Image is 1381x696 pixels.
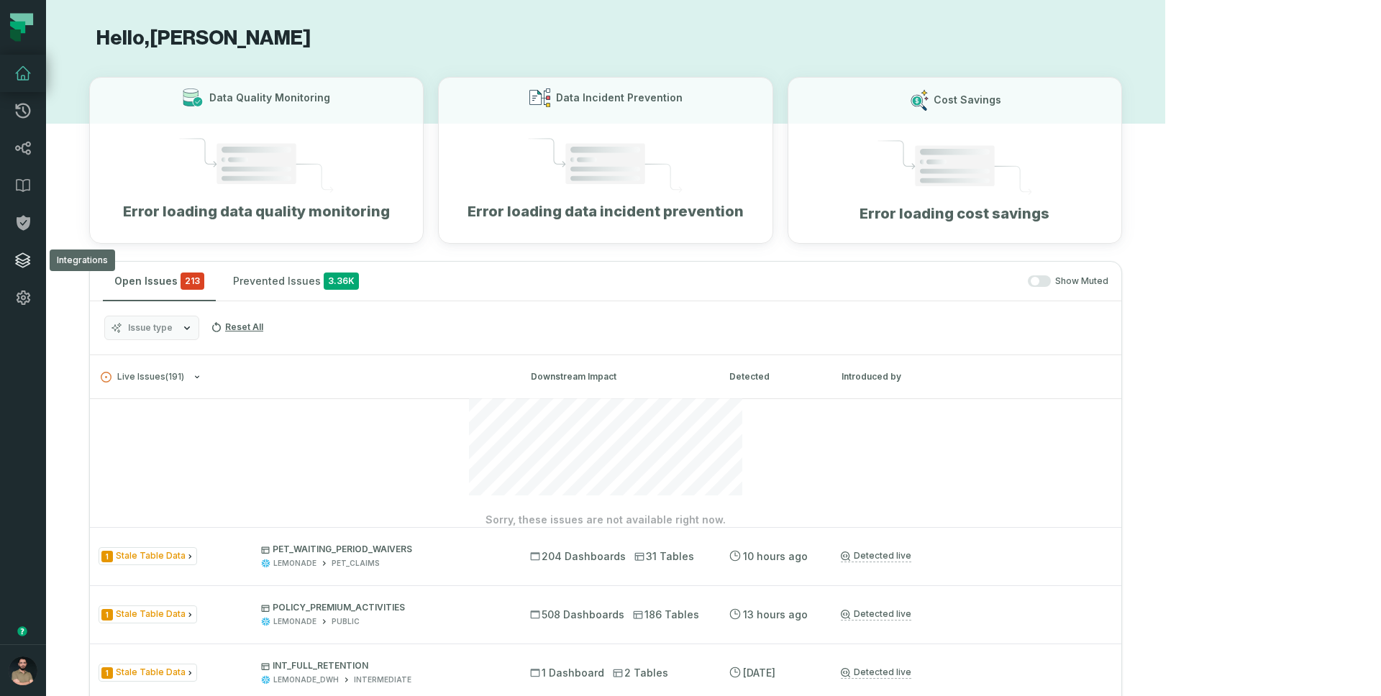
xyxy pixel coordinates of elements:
[9,656,37,685] img: avatar of Norayr Gevorgyan
[104,316,199,340] button: Issue type
[273,674,339,685] div: LEMONADE_DWH
[841,667,911,679] a: Detected live
[99,664,197,682] span: Issue Type
[209,91,330,105] h3: Data Quality Monitoring
[99,547,197,565] span: Issue Type
[16,625,29,638] div: Tooltip anchor
[729,370,816,383] div: Detected
[841,550,911,562] a: Detected live
[633,608,699,622] span: 186 Tables
[261,660,504,672] p: INT_FULL_RETENTION
[530,608,624,622] span: 508 Dashboards
[530,666,604,680] span: 1 Dashboard
[743,608,808,621] relative-time: Aug 12, 2025, 2:57 AM GMT+4
[103,262,216,301] button: Open Issues
[273,558,316,569] div: LEMONADE
[613,666,668,680] span: 2 Tables
[50,249,115,271] div: Integrations
[261,602,504,613] p: POLICY_PREMIUM_ACTIVITIES
[332,616,360,627] div: PUBLIC
[123,201,390,221] h1: Error loading data quality monitoring
[101,667,113,679] span: Severity
[743,667,775,679] relative-time: Aug 11, 2025, 5:31 PM GMT+4
[89,26,1122,51] h1: Hello, [PERSON_NAME]
[486,513,726,527] p: Sorry, these issues are not available right now.
[468,201,744,221] h1: Error loading data incident prevention
[99,605,197,623] span: Issue Type
[273,616,316,627] div: LEMONADE
[530,549,626,564] span: 204 Dashboards
[101,551,113,562] span: Severity
[324,273,359,290] span: 3.36K
[128,322,173,334] span: Issue type
[934,93,1001,107] h3: Cost Savings
[101,609,113,621] span: Severity
[205,316,269,339] button: Reset All
[556,91,683,105] h3: Data Incident Prevention
[261,544,504,555] p: PET_WAITING_PERIOD_WAIVERS
[222,262,370,301] button: Prevented Issues
[101,372,505,383] button: Live Issues(191)
[842,370,1111,383] div: Introduced by
[438,77,772,244] button: Data Incident PreventionError loading data incident prevention
[860,203,1049,224] h1: Error loading cost savings
[743,550,808,562] relative-time: Aug 12, 2025, 6:04 AM GMT+4
[89,77,424,244] button: Data Quality MonitoringError loading data quality monitoring
[841,608,911,621] a: Detected live
[376,275,1108,288] div: Show Muted
[788,77,1122,244] button: Cost SavingsError loading cost savings
[181,273,204,290] span: critical issues and errors combined
[354,674,411,685] div: INTERMEDIATE
[332,558,380,569] div: PET_CLAIMS
[101,372,184,383] span: Live Issues ( 191 )
[634,549,694,564] span: 31 Tables
[531,370,703,383] div: Downstream Impact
